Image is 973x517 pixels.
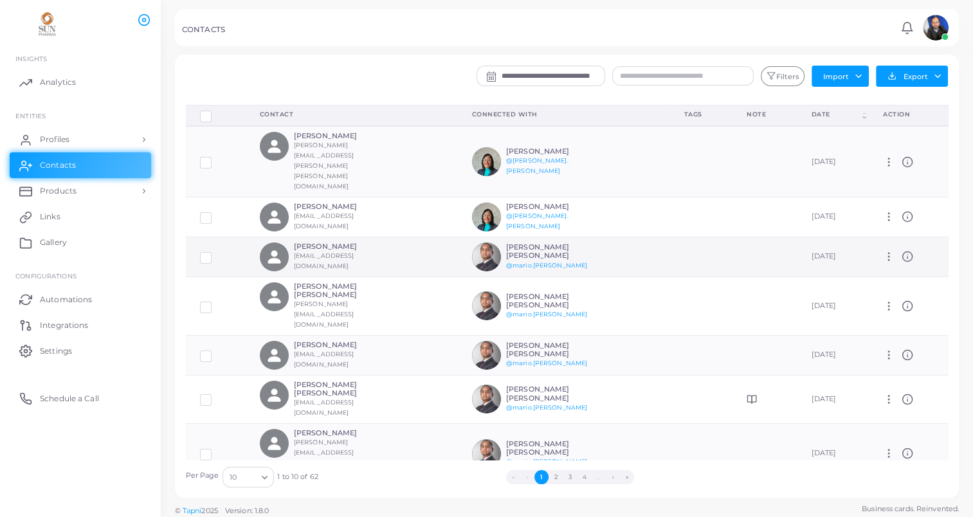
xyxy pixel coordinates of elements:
[294,300,354,328] small: [PERSON_NAME][EMAIL_ADDRESS][DOMAIN_NAME]
[40,237,67,248] span: Gallery
[294,282,388,299] h6: [PERSON_NAME] [PERSON_NAME]
[684,110,718,119] div: Tags
[294,350,354,368] small: [EMAIL_ADDRESS][DOMAIN_NAME]
[811,251,855,262] div: [DATE]
[260,110,444,119] div: Contact
[761,66,805,87] button: Filters
[294,203,388,211] h6: [PERSON_NAME]
[812,66,869,86] button: Import
[506,243,601,260] h6: [PERSON_NAME] [PERSON_NAME]
[182,25,225,34] h5: CONTACTS
[506,341,601,358] h6: [PERSON_NAME] [PERSON_NAME]
[294,132,388,140] h6: [PERSON_NAME]
[506,404,587,411] a: @mario.[PERSON_NAME]
[472,110,656,119] div: Connected With
[811,301,855,311] div: [DATE]
[294,429,388,437] h6: [PERSON_NAME]
[225,506,269,515] span: Version: 1.8.0
[294,381,388,397] h6: [PERSON_NAME] [PERSON_NAME]
[549,470,563,484] button: Go to page 2
[883,110,934,119] div: action
[506,293,601,309] h6: [PERSON_NAME] [PERSON_NAME]
[294,242,388,251] h6: [PERSON_NAME]
[266,435,283,452] svg: person fill
[606,470,620,484] button: Go to next page
[862,503,959,514] span: Business cards. Reinvented.
[10,152,151,178] a: Contacts
[811,350,855,360] div: [DATE]
[294,341,388,349] h6: [PERSON_NAME]
[506,147,601,156] h6: [PERSON_NAME]
[223,467,274,487] div: Search for option
[506,157,568,174] a: @[PERSON_NAME].[PERSON_NAME]
[10,204,151,230] a: Links
[294,399,354,416] small: [EMAIL_ADDRESS][DOMAIN_NAME]
[534,470,549,484] button: Go to page 1
[472,385,501,413] img: avatar
[40,185,77,197] span: Products
[472,439,501,468] img: avatar
[811,157,855,167] div: [DATE]
[506,262,587,269] a: @mario.[PERSON_NAME]
[266,248,283,266] svg: person fill
[40,134,69,145] span: Profiles
[10,69,151,95] a: Analytics
[266,386,283,404] svg: person fill
[318,470,823,484] ul: Pagination
[472,203,501,231] img: avatar
[15,112,46,120] span: ENTITIES
[876,66,948,87] button: Export
[40,393,99,404] span: Schedule a Call
[472,147,501,176] img: avatar
[40,294,92,305] span: Automations
[506,311,587,318] a: @mario.[PERSON_NAME]
[15,55,47,62] span: INSIGHTS
[40,77,76,88] span: Analytics
[40,345,72,357] span: Settings
[10,385,151,411] a: Schedule a Call
[506,359,587,367] a: @mario.[PERSON_NAME]
[294,439,354,476] small: [PERSON_NAME][EMAIL_ADDRESS][PERSON_NAME][DOMAIN_NAME]
[563,470,577,484] button: Go to page 3
[506,203,601,211] h6: [PERSON_NAME]
[201,505,217,516] span: 2025
[40,211,60,222] span: Links
[186,471,219,481] label: Per Page
[266,288,283,305] svg: person fill
[277,472,318,482] span: 1 to 10 of 62
[40,159,76,171] span: Contacts
[472,242,501,271] img: avatar
[472,341,501,370] img: avatar
[294,141,354,190] small: [PERSON_NAME][EMAIL_ADDRESS][PERSON_NAME][PERSON_NAME][DOMAIN_NAME]
[266,138,283,155] svg: person fill
[577,470,591,484] button: Go to page 4
[506,385,601,402] h6: [PERSON_NAME] [PERSON_NAME]
[506,440,601,457] h6: [PERSON_NAME] [PERSON_NAME]
[40,320,88,331] span: Integrations
[10,312,151,338] a: Integrations
[175,505,269,516] span: ©
[919,15,952,41] a: avatar
[12,12,83,36] img: logo
[230,471,237,484] span: 10
[506,212,568,230] a: @[PERSON_NAME].[PERSON_NAME]
[923,15,949,41] img: avatar
[294,212,354,230] small: [EMAIL_ADDRESS][DOMAIN_NAME]
[10,127,151,152] a: Profiles
[811,110,860,119] div: Date
[266,208,283,226] svg: person fill
[506,458,587,465] a: @mario.[PERSON_NAME]
[10,178,151,204] a: Products
[811,212,855,222] div: [DATE]
[10,338,151,363] a: Settings
[186,105,246,126] th: Row-selection
[620,470,634,484] button: Go to last page
[811,394,855,404] div: [DATE]
[10,286,151,312] a: Automations
[10,230,151,255] a: Gallery
[294,252,354,269] small: [EMAIL_ADDRESS][DOMAIN_NAME]
[183,506,202,515] a: Tapni
[472,291,501,320] img: avatar
[747,110,783,119] div: Note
